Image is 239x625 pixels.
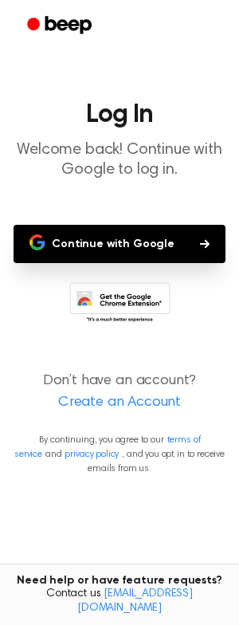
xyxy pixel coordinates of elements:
[10,588,229,615] span: Contact us
[65,450,119,459] a: privacy policy
[77,588,193,614] a: [EMAIL_ADDRESS][DOMAIN_NAME]
[14,225,225,263] button: Continue with Google
[16,10,106,41] a: Beep
[13,102,226,128] h1: Log In
[13,433,226,476] p: By continuing, you agree to our and , and you opt in to receive emails from us.
[13,371,226,414] p: Don’t have an account?
[13,140,226,180] p: Welcome back! Continue with Google to log in.
[16,392,223,414] a: Create an Account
